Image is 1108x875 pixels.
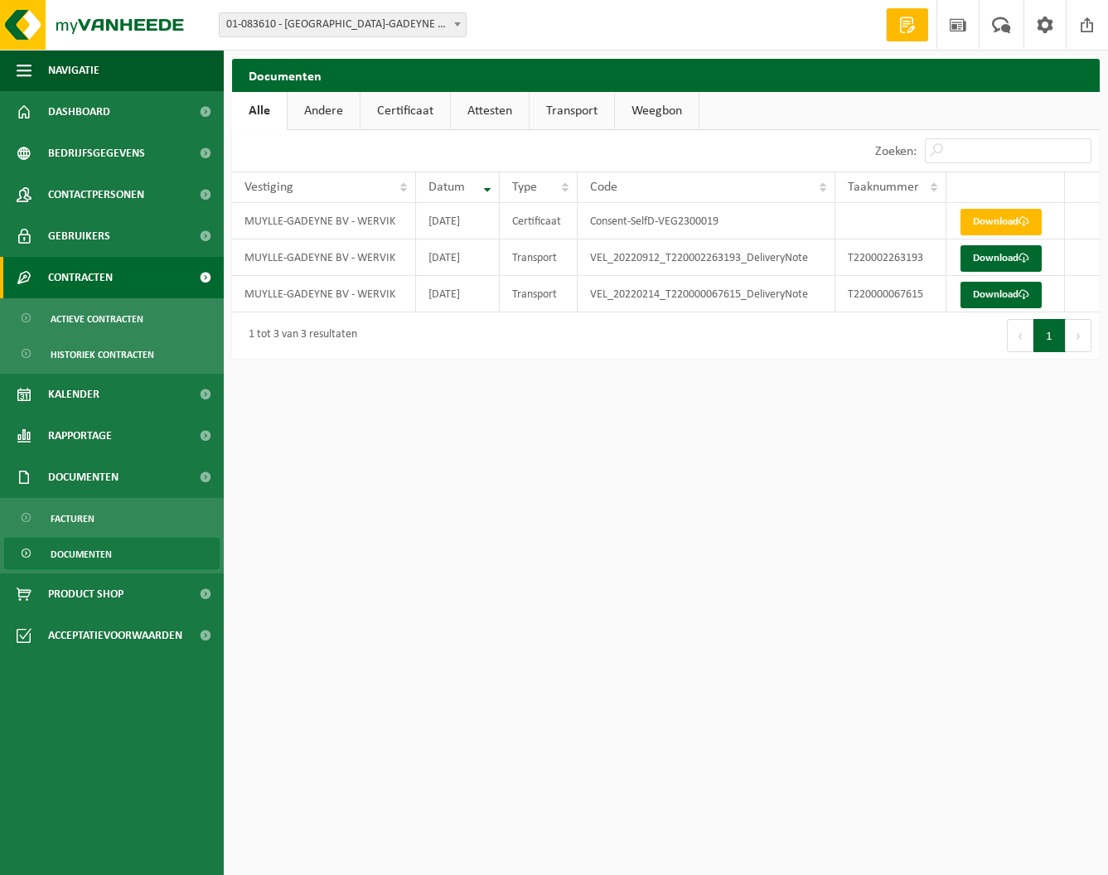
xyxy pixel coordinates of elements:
a: Actieve contracten [4,302,220,334]
span: Facturen [51,503,94,534]
td: T220000067615 [835,276,946,312]
a: Weegbon [615,92,699,130]
td: Consent-SelfD-VEG2300019 [578,203,835,239]
div: 1 tot 3 van 3 resultaten [240,321,357,350]
td: VEL_20220214_T220000067615_DeliveryNote [578,276,835,312]
span: Code [590,181,617,194]
span: Contracten [48,257,113,298]
span: Dashboard [48,91,110,133]
span: Datum [428,181,465,194]
span: Bedrijfsgegevens [48,133,145,174]
td: T220002263193 [835,239,946,276]
td: Transport [500,239,578,276]
td: MUYLLE-GADEYNE BV - WERVIK [232,203,416,239]
span: Contactpersonen [48,174,144,215]
h2: Documenten [232,59,1100,91]
span: Kalender [48,374,99,415]
button: Next [1066,319,1091,352]
td: Transport [500,276,578,312]
span: Rapportage [48,415,112,457]
span: Historiek contracten [51,339,154,370]
td: VEL_20220912_T220002263193_DeliveryNote [578,239,835,276]
a: Download [960,209,1042,235]
label: Zoeken: [875,145,917,158]
span: Vestiging [244,181,293,194]
a: Alle [232,92,287,130]
a: Download [960,282,1042,308]
button: 1 [1033,319,1066,352]
span: 01-083610 - MUYLLE-GADEYNE BV - WERVIK [220,13,466,36]
a: Download [960,245,1042,272]
a: Attesten [451,92,529,130]
span: Navigatie [48,50,99,91]
a: Certificaat [360,92,450,130]
span: Documenten [48,457,119,498]
span: Actieve contracten [51,303,143,335]
span: Documenten [51,539,112,570]
td: Certificaat [500,203,578,239]
span: Acceptatievoorwaarden [48,615,182,656]
a: Transport [530,92,614,130]
td: [DATE] [416,276,500,312]
span: Gebruikers [48,215,110,257]
span: 01-083610 - MUYLLE-GADEYNE BV - WERVIK [219,12,467,37]
td: [DATE] [416,239,500,276]
a: Historiek contracten [4,338,220,370]
span: Type [512,181,537,194]
td: [DATE] [416,203,500,239]
a: Documenten [4,538,220,569]
a: Facturen [4,502,220,534]
a: Andere [288,92,360,130]
td: MUYLLE-GADEYNE BV - WERVIK [232,276,416,312]
td: MUYLLE-GADEYNE BV - WERVIK [232,239,416,276]
button: Previous [1007,319,1033,352]
span: Product Shop [48,573,123,615]
span: Taaknummer [848,181,919,194]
